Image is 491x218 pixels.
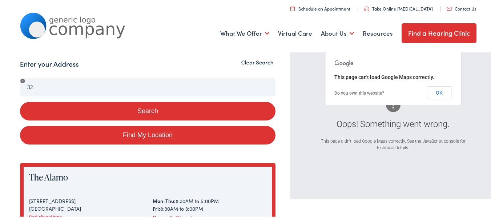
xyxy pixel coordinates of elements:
a: Find My Location [20,125,276,143]
button: Clear Search [239,58,275,65]
div: 8:30AM to 5:00PM 8:30AM to 3:00PM [153,196,267,211]
a: What We Offer [220,19,269,46]
input: Enter your address or zip code [20,77,276,95]
a: Virtual Care [278,19,312,46]
strong: Mon-Thu: [153,196,176,203]
a: Find a Hearing Clinic [402,22,477,42]
a: Take Online [MEDICAL_DATA] [364,4,433,11]
a: Resources [363,19,393,46]
div: Oops! Something went wrong. [313,116,474,130]
a: The Alamo [29,170,68,182]
button: Search [20,101,276,119]
div: [STREET_ADDRESS] [29,196,143,204]
button: OK [427,85,452,98]
img: utility icon [290,5,295,10]
a: About Us [321,19,354,46]
label: Enter your Address [20,58,79,68]
img: utility icon [364,5,369,10]
div: [GEOGRAPHIC_DATA] [29,204,143,211]
img: utility icon [447,6,452,9]
a: Contact Us [447,4,476,11]
strong: Fri: [153,204,160,211]
span: This page can't load Google Maps correctly. [334,73,434,79]
div: This page didn't load Google Maps correctly. See the JavaScript console for technical details. [313,137,474,150]
a: Schedule an Appointment [290,4,350,11]
a: Do you own this website? [334,90,384,95]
